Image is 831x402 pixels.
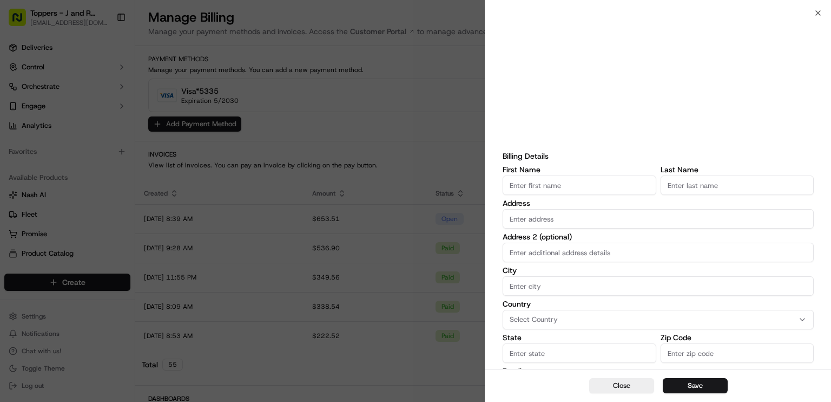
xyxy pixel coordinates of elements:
button: Save [663,378,728,393]
span: Knowledge Base [22,157,83,168]
span: API Documentation [102,157,174,168]
a: 💻API Documentation [87,153,178,172]
label: Address 2 (optional) [503,233,814,241]
label: Billing Details [503,151,814,161]
input: Enter zip code [661,343,814,363]
input: Got a question? Start typing here... [28,70,195,81]
input: Enter city [503,276,814,296]
input: Enter last name [661,176,814,195]
label: First Name [503,166,656,173]
p: Welcome 👋 [11,43,197,61]
a: 📗Knowledge Base [6,153,87,172]
label: City [503,267,814,274]
label: Address [503,199,814,207]
span: Select Country [510,315,558,325]
label: State [503,334,656,341]
label: Last Name [661,166,814,173]
a: Powered byPylon [76,183,131,192]
iframe: Secure payment input frame [500,13,816,144]
img: Nash [11,11,32,33]
span: Pylon [108,184,131,192]
label: Zip Code [661,334,814,341]
div: Start new chat [37,103,177,114]
button: Close [589,378,654,393]
label: Country [503,300,814,308]
div: We're available if you need us! [37,114,137,123]
button: Select Country [503,310,814,329]
button: Start new chat [184,107,197,120]
div: 📗 [11,158,19,167]
input: Enter state [503,343,656,363]
label: Email [503,367,814,375]
input: Enter address [503,209,814,229]
img: 1736555255976-a54dd68f-1ca7-489b-9aae-adbdc363a1c4 [11,103,30,123]
input: Enter first name [503,176,656,195]
div: 💻 [91,158,100,167]
input: Enter additional address details [503,243,814,262]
